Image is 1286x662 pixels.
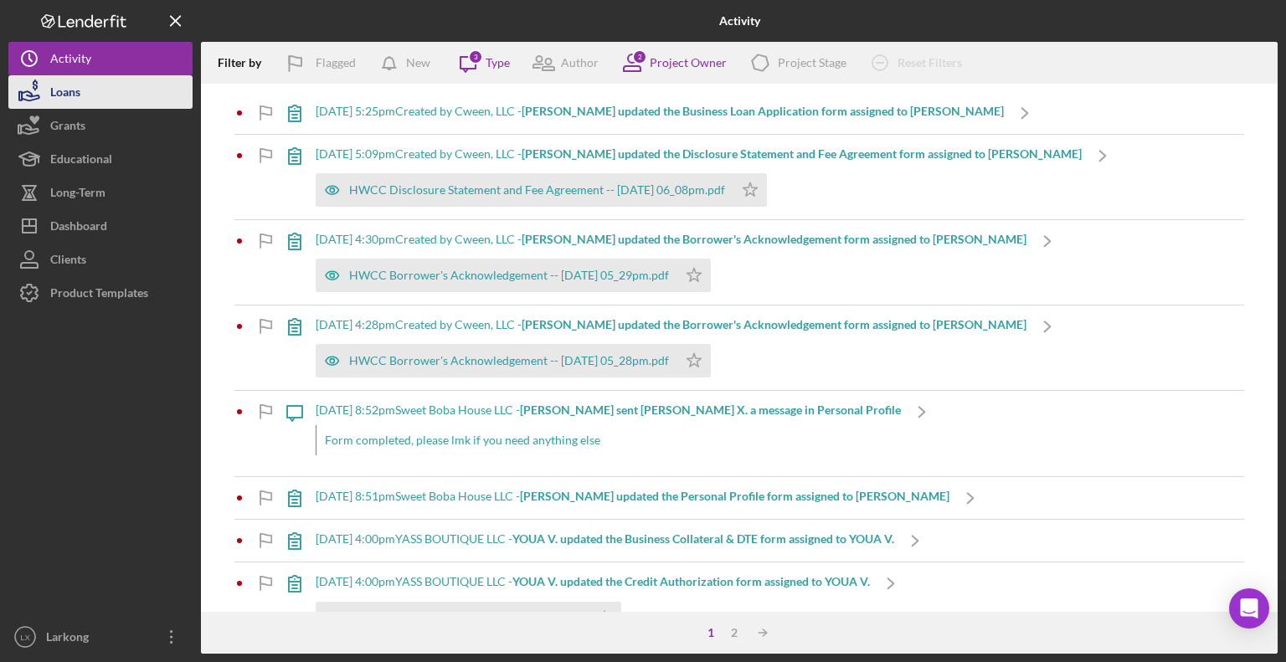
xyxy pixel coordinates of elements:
[316,403,901,417] div: [DATE] 8:52pm Sweet Boba House LLC -
[520,403,901,417] b: [PERSON_NAME] sent [PERSON_NAME] X. a message in Personal Profile
[522,146,1082,161] b: [PERSON_NAME] updated the Disclosure Statement and Fee Agreement form assigned to [PERSON_NAME]
[274,305,1068,390] a: [DATE] 4:28pmCreated by Cween, LLC -[PERSON_NAME] updated the Borrower's Acknowledgement form ass...
[316,147,1082,161] div: [DATE] 5:09pm Created by Cween, LLC -
[316,173,767,207] button: HWCC Disclosure Statement and Fee Agreement -- [DATE] 06_08pm.pdf
[8,620,193,654] button: LXLarkong [PERSON_NAME]
[522,104,1004,118] b: [PERSON_NAME] updated the Business Loan Application form assigned to [PERSON_NAME]
[316,532,894,546] div: [DATE] 4:00pm YASS BOUTIQUE LLC -
[486,56,510,69] div: Type
[349,612,579,625] div: Credit Authorization -- [DATE] 05_00pm.pdf
[512,574,870,588] b: YOUA V. updated the Credit Authorization form assigned to YOUA V.
[50,142,112,180] div: Educational
[316,105,1004,118] div: [DATE] 5:25pm Created by Cween, LLC -
[650,56,727,69] div: Project Owner
[778,56,846,69] div: Project Stage
[274,92,1046,134] a: [DATE] 5:25pmCreated by Cween, LLC -[PERSON_NAME] updated the Business Loan Application form assi...
[274,391,943,476] a: [DATE] 8:52pmSweet Boba House LLC -[PERSON_NAME] sent [PERSON_NAME] X. a message in Personal Prof...
[50,109,85,146] div: Grants
[316,344,711,377] button: HWCC Borrower's Acknowledgement -- [DATE] 05_28pm.pdf
[8,243,193,276] button: Clients
[1229,588,1269,629] div: Open Intercom Messenger
[522,232,1026,246] b: [PERSON_NAME] updated the Borrower's Acknowledgement form assigned to [PERSON_NAME]
[274,46,373,80] button: Flagged
[50,276,148,314] div: Product Templates
[520,489,949,503] b: [PERSON_NAME] updated the Personal Profile form assigned to [PERSON_NAME]
[8,276,193,310] button: Product Templates
[349,183,725,197] div: HWCC Disclosure Statement and Fee Agreement -- [DATE] 06_08pm.pdf
[522,317,1026,331] b: [PERSON_NAME] updated the Borrower's Acknowledgement form assigned to [PERSON_NAME]
[316,575,870,588] div: [DATE] 4:00pm YASS BOUTIQUE LLC -
[8,142,193,176] button: Educational
[349,354,669,367] div: HWCC Borrower's Acknowledgement -- [DATE] 05_28pm.pdf
[274,477,991,519] a: [DATE] 8:51pmSweet Boba House LLC -[PERSON_NAME] updated the Personal Profile form assigned to [P...
[316,233,1026,246] div: [DATE] 4:30pm Created by Cween, LLC -
[50,42,91,80] div: Activity
[50,209,107,247] div: Dashboard
[50,176,105,213] div: Long-Term
[274,135,1124,219] a: [DATE] 5:09pmCreated by Cween, LLC -[PERSON_NAME] updated the Disclosure Statement and Fee Agreem...
[373,46,447,80] button: New
[719,14,760,28] b: Activity
[316,46,356,80] div: Flagged
[50,75,80,113] div: Loans
[898,46,962,80] div: Reset Filters
[723,626,746,639] div: 2
[274,520,936,562] a: [DATE] 4:00pmYASS BOUTIQUE LLC -YOUA V. updated the Business Collateral & DTE form assigned to YO...
[8,209,193,243] button: Dashboard
[512,531,894,546] b: YOUA V. updated the Business Collateral & DTE form assigned to YOUA V.
[8,42,193,75] button: Activity
[316,490,949,503] div: [DATE] 8:51pm Sweet Boba House LLC -
[406,46,430,80] div: New
[632,49,647,64] div: 2
[349,269,669,282] div: HWCC Borrower's Acknowledgement -- [DATE] 05_29pm.pdf
[859,46,979,80] button: Reset Filters
[274,562,912,647] a: [DATE] 4:00pmYASS BOUTIQUE LLC -YOUA V. updated the Credit Authorization form assigned to YOUA V....
[8,109,193,142] button: Grants
[20,633,30,642] text: LX
[316,425,901,455] div: Form completed, please lmk if you need anything else
[316,259,711,292] button: HWCC Borrower's Acknowledgement -- [DATE] 05_29pm.pdf
[50,243,86,280] div: Clients
[8,75,193,109] button: Loans
[468,49,483,64] div: 3
[561,56,599,69] div: Author
[316,318,1026,331] div: [DATE] 4:28pm Created by Cween, LLC -
[316,602,621,635] button: Credit Authorization -- [DATE] 05_00pm.pdf
[218,56,274,69] div: Filter by
[8,176,193,209] button: Long-Term
[274,220,1068,305] a: [DATE] 4:30pmCreated by Cween, LLC -[PERSON_NAME] updated the Borrower's Acknowledgement form ass...
[699,626,723,639] div: 1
